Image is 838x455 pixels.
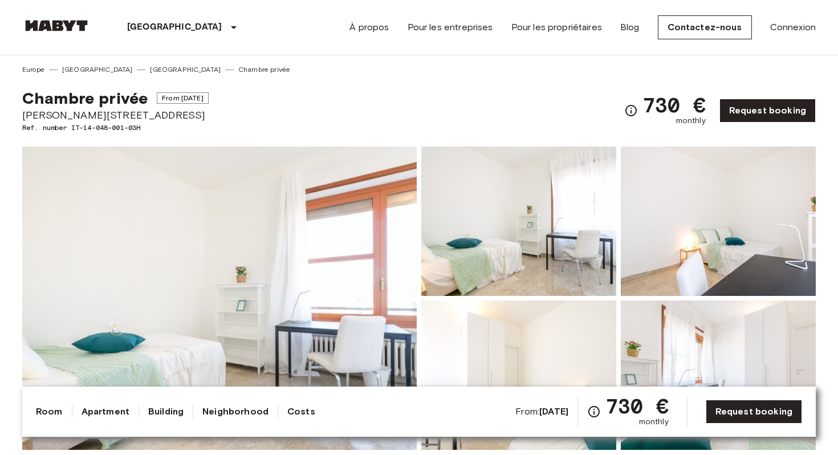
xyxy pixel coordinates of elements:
[157,92,209,104] span: From [DATE]
[62,64,133,75] a: [GEOGRAPHIC_DATA]
[639,416,669,428] span: monthly
[349,21,389,34] a: À propos
[238,64,290,75] a: Chambre privée
[421,300,616,450] img: Picture of unit IT-14-048-001-03H
[676,115,706,127] span: monthly
[82,405,129,419] a: Apartment
[511,21,602,34] a: Pour les propriétaires
[421,147,616,296] img: Picture of unit IT-14-048-001-03H
[620,21,640,34] a: Blog
[624,104,638,117] svg: Check cost overview for full price breakdown. Please note that discounts apply to new joiners onl...
[36,405,63,419] a: Room
[202,405,269,419] a: Neighborhood
[706,400,802,424] a: Request booking
[22,88,148,108] span: Chambre privée
[658,15,752,39] a: Contactez-nous
[770,21,816,34] a: Connexion
[621,300,816,450] img: Picture of unit IT-14-048-001-03H
[719,99,816,123] a: Request booking
[127,21,222,34] p: [GEOGRAPHIC_DATA]
[539,406,568,417] b: [DATE]
[515,405,568,418] span: From:
[22,147,417,450] img: Marketing picture of unit IT-14-048-001-03H
[22,20,91,31] img: Habyt
[621,147,816,296] img: Picture of unit IT-14-048-001-03H
[408,21,493,34] a: Pour les entreprises
[22,123,209,133] span: Ref. number IT-14-048-001-03H
[148,405,184,419] a: Building
[150,64,221,75] a: [GEOGRAPHIC_DATA]
[605,396,669,416] span: 730 €
[22,108,209,123] span: [PERSON_NAME][STREET_ADDRESS]
[22,64,44,75] a: Europe
[287,405,315,419] a: Costs
[587,405,601,419] svg: Check cost overview for full price breakdown. Please note that discounts apply to new joiners onl...
[642,95,706,115] span: 730 €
